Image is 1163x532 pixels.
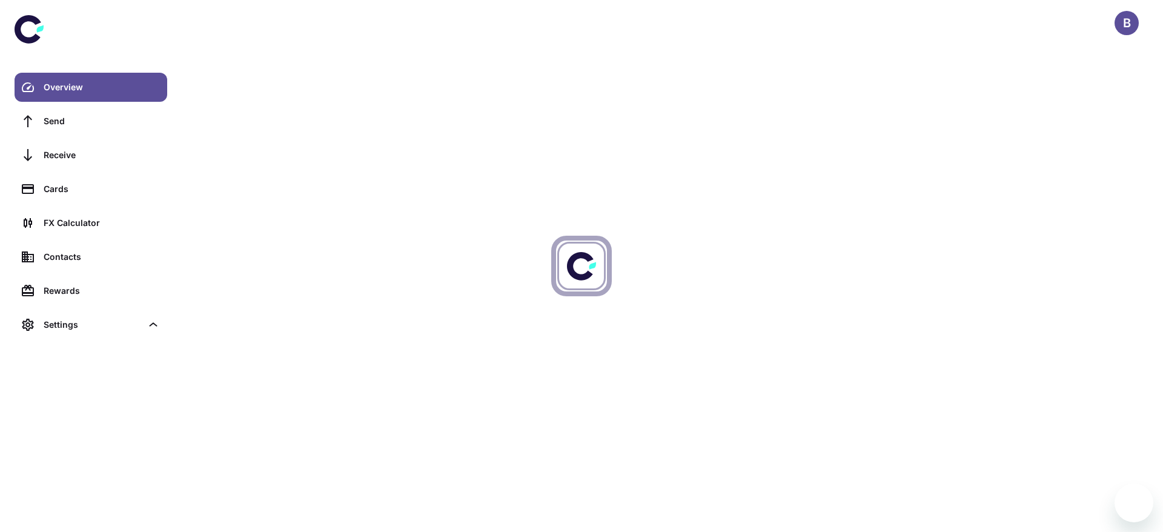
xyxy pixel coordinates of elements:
[15,73,167,102] a: Overview
[15,242,167,271] a: Contacts
[44,81,160,94] div: Overview
[15,175,167,204] a: Cards
[15,276,167,305] a: Rewards
[44,148,160,162] div: Receive
[15,107,167,136] a: Send
[15,141,167,170] a: Receive
[1115,11,1139,35] button: B
[44,284,160,298] div: Rewards
[15,310,167,339] div: Settings
[44,216,160,230] div: FX Calculator
[44,318,142,331] div: Settings
[44,182,160,196] div: Cards
[1115,484,1153,522] iframe: Button to launch messaging window
[44,250,160,264] div: Contacts
[44,115,160,128] div: Send
[15,208,167,238] a: FX Calculator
